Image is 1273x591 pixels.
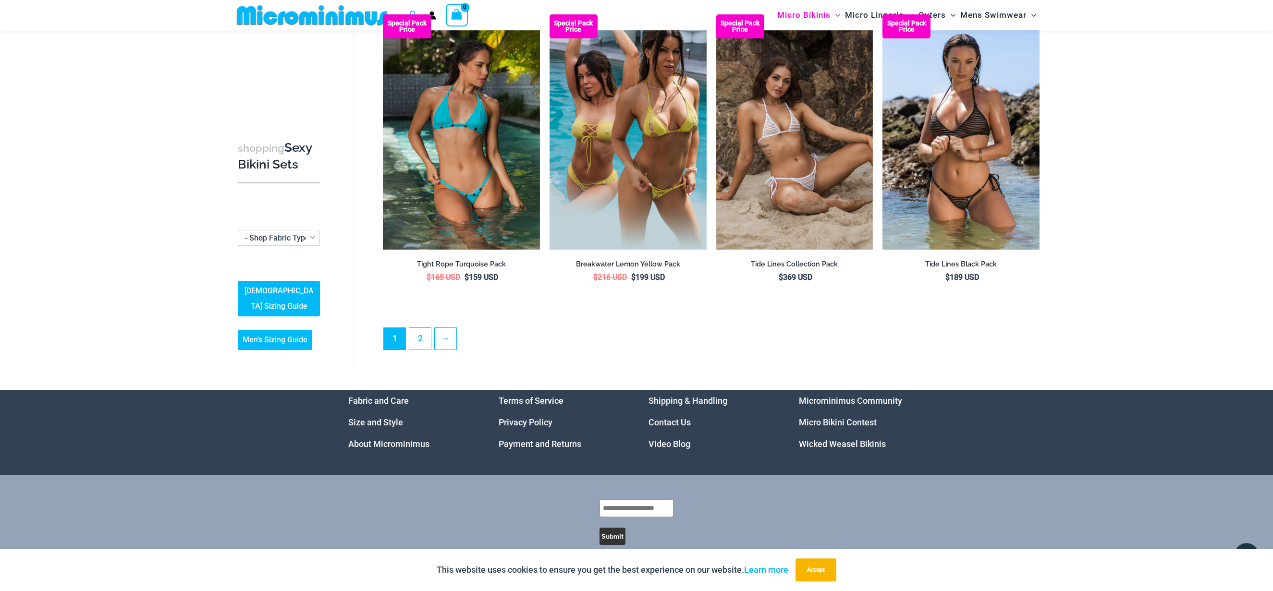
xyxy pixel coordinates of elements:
bdi: 159 USD [465,273,498,282]
aside: Footer Widget 2 [499,390,625,455]
span: Micro Lingerie [845,3,904,27]
aside: Footer Widget 3 [649,390,775,455]
aside: Footer Widget 1 [348,390,475,455]
nav: Menu [348,390,475,455]
nav: Site Navigation [773,1,1040,29]
h2: Tide Lines Black Pack [882,260,1040,269]
bdi: 165 USD [427,273,460,282]
span: $ [945,273,950,282]
h2: Tide Lines Collection Pack [716,260,873,269]
b: Special Pack Price [383,20,431,33]
span: Mens Swimwear [960,3,1027,27]
img: Tide Lines White 308 Tri Top 470 Thong 07 [716,14,873,250]
span: $ [779,273,783,282]
bdi: 216 USD [593,273,627,282]
span: Outers [918,3,946,27]
span: Menu Toggle [946,3,955,27]
a: Micro LingerieMenu ToggleMenu Toggle [843,3,916,27]
button: Submit [600,528,625,545]
nav: Menu [499,390,625,455]
a: Tide Lines Black Pack [882,260,1040,272]
h3: Sexy Bikini Sets [238,140,320,173]
b: Special Pack Price [882,20,930,33]
b: Special Pack Price [550,20,598,33]
span: Menu Toggle [1027,3,1036,27]
a: Micro BikinisMenu ToggleMenu Toggle [775,3,843,27]
span: $ [427,273,431,282]
a: Mens SwimwearMenu ToggleMenu Toggle [958,3,1039,27]
bdi: 369 USD [779,273,812,282]
a: Tide Lines Collection Pack [716,260,873,272]
button: Accept [796,558,836,581]
span: Menu Toggle [831,3,840,27]
a: Terms of Service [499,396,563,406]
nav: Product Pagination [383,327,1040,355]
a: Tight Rope Turquoise Pack [383,260,540,272]
a: Tide Lines Black 350 Halter Top 470 Thong 04 Tide Lines Black 350 Halter Top 470 Thong 03Tide Lin... [882,14,1040,250]
h2: Breakwater Lemon Yellow Pack [550,260,707,269]
a: Page 2 [409,328,431,350]
span: Page 1 [384,328,405,350]
p: This website uses cookies to ensure you get the best experience on our website. [437,563,788,577]
nav: Menu [799,390,925,455]
span: - Shop Fabric Type [245,233,309,242]
a: Men’s Sizing Guide [238,330,312,350]
a: Microminimus Community [799,396,902,406]
a: Tide Lines White 308 Tri Top 470 Thong 07 Tide Lines Black 308 Tri Top 480 Micro 01Tide Lines Bla... [716,14,873,250]
a: Breakwater Lemon Yellow Bikini Pack Breakwater Lemon Yellow Bikini Pack 2Breakwater Lemon Yellow ... [550,14,707,250]
img: Tide Lines Black 350 Halter Top 470 Thong 04 [882,14,1040,250]
a: Search icon link [409,9,418,21]
a: Account icon link [428,11,436,20]
a: Shipping & Handling [649,396,727,406]
a: Tight Rope Turquoise 319 Tri Top 4228 Thong Bottom 02 Tight Rope Turquoise 319 Tri Top 4228 Thong... [383,14,540,250]
span: shopping [238,142,284,154]
span: Micro Bikinis [777,3,831,27]
h2: Tight Rope Turquoise Pack [383,260,540,269]
span: $ [631,273,636,282]
a: Payment and Returns [499,439,581,449]
span: $ [465,273,469,282]
span: - Shop Fabric Type [238,230,319,245]
span: - Shop Fabric Type [238,230,320,246]
img: MM SHOP LOGO FLAT [233,4,391,26]
a: Breakwater Lemon Yellow Pack [550,260,707,272]
a: Fabric and Care [348,396,409,406]
a: Video Blog [649,439,690,449]
img: Breakwater Lemon Yellow Bikini Pack [550,14,707,250]
a: Learn more [744,565,788,575]
b: Special Pack Price [716,20,764,33]
a: View Shopping Cart, empty [446,4,468,26]
a: → [435,328,456,350]
a: Wicked Weasel Bikinis [799,439,886,449]
nav: Menu [649,390,775,455]
a: About Microminimus [348,439,429,449]
bdi: 189 USD [945,273,979,282]
a: [DEMOGRAPHIC_DATA] Sizing Guide [238,281,320,316]
span: Menu Toggle [904,3,913,27]
a: Micro Bikini Contest [799,417,877,427]
a: OutersMenu ToggleMenu Toggle [916,3,958,27]
a: Size and Style [348,417,403,427]
a: Privacy Policy [499,417,552,427]
aside: Footer Widget 4 [799,390,925,455]
span: $ [593,273,598,282]
bdi: 199 USD [631,273,665,282]
a: Contact Us [649,417,691,427]
img: Tight Rope Turquoise 319 Tri Top 4228 Thong Bottom 02 [383,14,540,250]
